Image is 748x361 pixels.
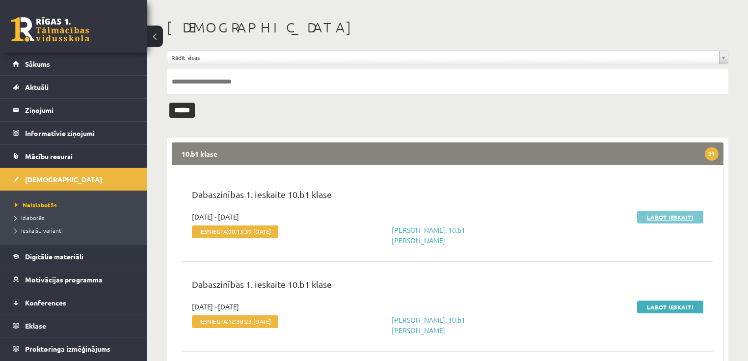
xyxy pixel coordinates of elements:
[13,122,135,144] a: Informatīvie ziņojumi
[15,226,63,234] span: Ieskaišu varianti
[11,17,89,42] a: Rīgas 1. Tālmācības vidusskola
[13,99,135,121] a: Ziņojumi
[192,188,703,206] p: Dabaszinības 1. ieskaite 10.b1 klase
[705,147,719,161] span: 21
[13,245,135,268] a: Digitālie materiāli
[167,19,728,36] h1: [DEMOGRAPHIC_DATA]
[25,99,135,121] legend: Ziņojumi
[15,213,137,222] a: Izlabotās
[13,145,135,167] a: Mācību resursi
[192,225,278,238] span: Iesniegta:
[25,122,135,144] legend: Informatīvie ziņojumi
[25,59,50,68] span: Sākums
[637,301,703,313] a: Labot ieskaiti
[25,83,49,91] span: Aktuāli
[192,278,703,296] p: Dabaszinības 1. ieskaite 10.b1 klase
[25,321,46,330] span: Eklase
[25,298,66,307] span: Konferences
[15,226,137,235] a: Ieskaišu varianti
[172,142,723,165] legend: 10.b1 klase
[637,211,703,223] a: Labot ieskaiti
[13,53,135,75] a: Sākums
[392,315,465,334] a: [PERSON_NAME], 10.b1 [PERSON_NAME]
[13,268,135,291] a: Motivācijas programma
[13,337,135,360] a: Proktoringa izmēģinājums
[13,291,135,314] a: Konferences
[192,302,239,312] span: [DATE] - [DATE]
[15,214,44,222] span: Izlabotās
[228,228,271,235] span: 00:13:39 [DATE]
[25,175,102,184] span: [DEMOGRAPHIC_DATA]
[15,201,57,209] span: Neizlabotās
[25,275,103,284] span: Motivācijas programma
[13,168,135,191] a: [DEMOGRAPHIC_DATA]
[15,200,137,209] a: Neizlabotās
[167,51,728,64] a: Rādīt visas
[13,314,135,337] a: Eklase
[171,51,715,64] span: Rādīt visas
[228,318,271,325] span: 12:38:23 [DATE]
[13,76,135,98] a: Aktuāli
[25,152,73,161] span: Mācību resursi
[192,315,278,328] span: Iesniegta:
[392,225,465,245] a: [PERSON_NAME], 10.b1 [PERSON_NAME]
[25,252,83,261] span: Digitālie materiāli
[25,344,110,353] span: Proktoringa izmēģinājums
[192,212,239,222] span: [DATE] - [DATE]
